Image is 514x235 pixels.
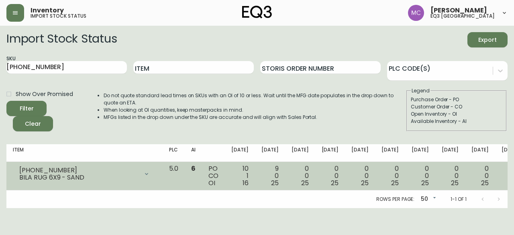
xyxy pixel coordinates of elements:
div: Purchase Order - PO [411,96,502,103]
span: 25 [391,178,399,188]
img: 6dbdb61c5655a9a555815750a11666cc [408,5,424,21]
div: 0 0 [412,165,429,187]
div: PO CO [208,165,218,187]
div: 50 [418,193,438,206]
th: [DATE] [255,144,285,162]
th: Item [6,144,163,162]
h5: eq3 [GEOGRAPHIC_DATA] [430,14,495,18]
legend: Legend [411,87,430,94]
div: Open Inventory - OI [411,110,502,118]
div: 0 0 [292,165,309,187]
th: [DATE] [345,144,375,162]
li: MFGs listed in the drop down under the SKU are accurate and will align with Sales Portal. [104,114,406,121]
th: [DATE] [375,144,405,162]
button: Clear [13,116,53,131]
div: BILA RUG 6X9 - SAND [19,174,139,181]
div: 0 0 [471,165,489,187]
th: [DATE] [225,144,255,162]
div: [PHONE_NUMBER] [19,167,139,174]
button: Filter [6,101,47,116]
li: When looking at OI quantities, keep masterpacks in mind. [104,106,406,114]
span: 25 [451,178,459,188]
th: [DATE] [315,144,345,162]
div: Customer Order - CO [411,103,502,110]
p: Rows per page: [376,196,414,203]
div: Filter [20,104,34,114]
li: Do not quote standard lead times on SKUs with an OI of 10 or less. Wait until the MFG date popula... [104,92,406,106]
span: Clear [19,119,47,129]
span: Inventory [31,7,64,14]
div: Available Inventory - AI [411,118,502,125]
th: PLC [163,144,185,162]
span: 25 [361,178,369,188]
span: 16 [243,178,249,188]
h2: Import Stock Status [6,32,117,47]
span: 6 [191,164,196,173]
th: AI [185,144,202,162]
span: 25 [421,178,429,188]
div: 0 0 [442,165,459,187]
h5: import stock status [31,14,86,18]
div: 10 1 [231,165,249,187]
span: 25 [271,178,279,188]
button: Export [467,32,508,47]
th: [DATE] [465,144,495,162]
th: [DATE] [285,144,315,162]
th: [DATE] [435,144,465,162]
span: 25 [331,178,339,188]
div: 0 0 [381,165,399,187]
div: 0 0 [351,165,369,187]
span: [PERSON_NAME] [430,7,487,14]
span: OI [208,178,215,188]
td: 5.0 [163,162,185,190]
span: Export [474,35,501,45]
div: 9 0 [261,165,279,187]
span: Show Over Promised [16,90,73,98]
p: 1-1 of 1 [451,196,467,203]
img: logo [242,6,272,18]
div: 0 0 [322,165,339,187]
span: 25 [301,178,309,188]
div: [PHONE_NUMBER]BILA RUG 6X9 - SAND [13,165,156,183]
th: [DATE] [405,144,435,162]
span: 25 [481,178,489,188]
